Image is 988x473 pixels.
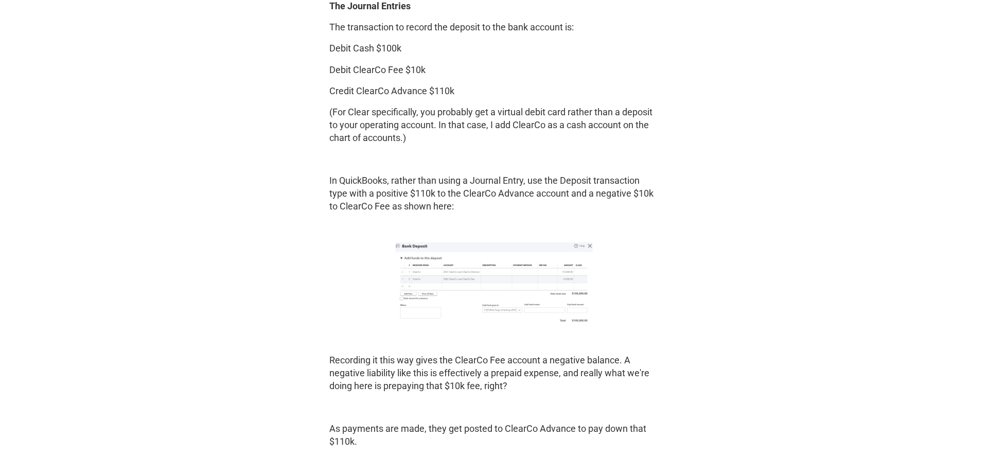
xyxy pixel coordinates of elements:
p: (For Clear specifically, you probably get a virtual debit card rather than a deposit to your oper... [329,106,659,145]
p: In QuickBooks, rather than using a Journal Entry, use the Deposit transaction type with a positiv... [329,174,659,213]
p: As payments are made, they get posted to ClearCo Advance to pay down that $110k. [329,422,659,448]
p: ‍ [329,400,659,413]
p: ‍ [329,221,659,234]
p: ‍ [329,332,659,345]
strong: The Journal Entries [329,1,411,11]
p: The transaction to record the deposit to the bank account is: [329,21,659,33]
p: ‍ [329,456,659,469]
p: ‍ [329,153,659,166]
p: Recording it this way gives the ClearCo Fee account a negative balance. A negative liability like... [329,354,659,393]
p: Credit ClearCo Advance $110k [329,84,659,97]
p: Debit Cash $100k [329,42,659,55]
p: Debit ClearCo Fee $10k [329,63,659,76]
